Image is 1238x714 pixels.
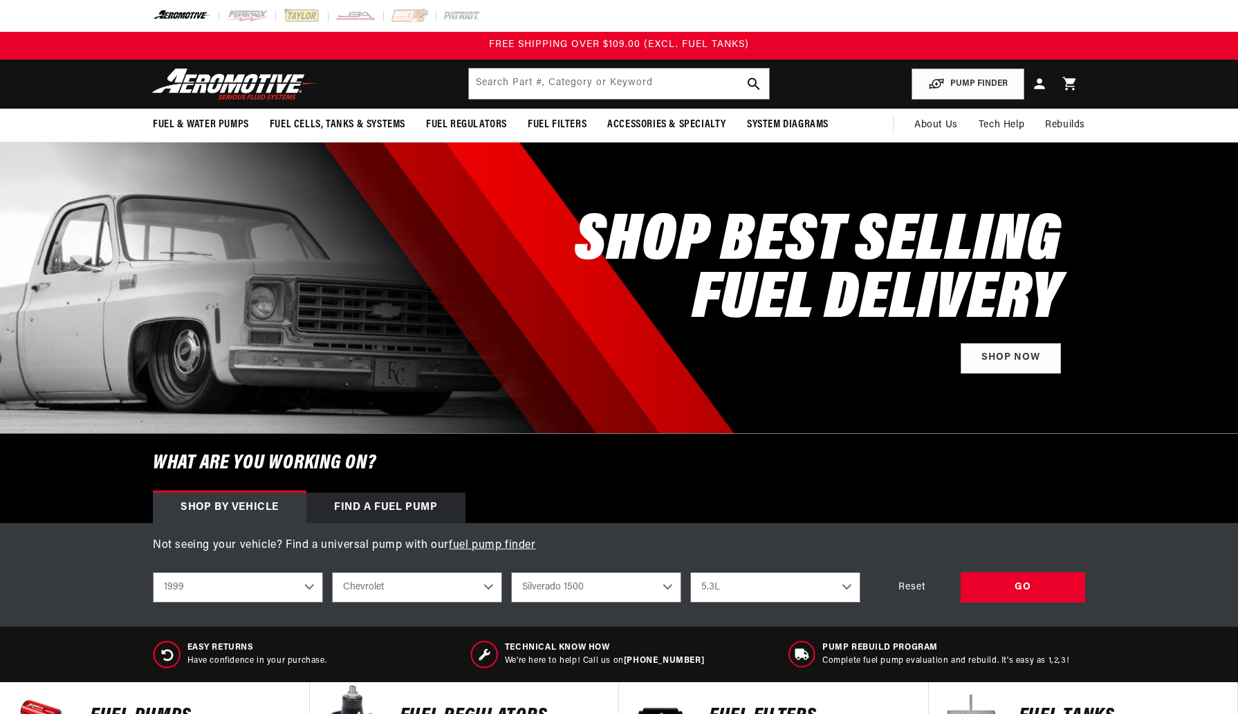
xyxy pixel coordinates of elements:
span: Pump Rebuild program [822,642,1069,654]
select: Year [153,572,323,603]
input: Search by Part Number, Category or Keyword [469,68,769,99]
p: Have confidence in your purchase. [187,655,327,667]
div: GO [961,572,1085,603]
summary: System Diagrams [737,109,839,141]
summary: Rebuilds [1035,109,1096,142]
div: Find a Fuel Pump [306,493,465,523]
summary: Fuel & Water Pumps [142,109,259,141]
a: Shop Now [961,343,1061,374]
summary: Fuel Filters [517,109,597,141]
h6: What are you working on? [118,434,1120,493]
p: Complete fuel pump evaluation and rebuild. It's easy as 1,2,3! [822,655,1069,667]
span: Fuel Regulators [426,118,507,132]
button: PUMP FINDER [912,68,1024,100]
span: Tech Help [979,118,1024,133]
span: Fuel Filters [528,118,586,132]
div: Shop by vehicle [153,493,306,523]
span: Fuel Cells, Tanks & Systems [270,118,405,132]
span: System Diagrams [747,118,829,132]
h2: SHOP BEST SELLING FUEL DELIVERY [575,213,1061,329]
span: Easy Returns [187,642,327,654]
img: Aeromotive [148,68,321,100]
a: About Us [904,109,968,142]
span: Rebuilds [1045,118,1085,133]
summary: Fuel Regulators [416,109,517,141]
span: Fuel & Water Pumps [153,118,249,132]
p: Not seeing your vehicle? Find a universal pump with our [153,537,1085,555]
summary: Tech Help [968,109,1035,142]
select: Engine [690,572,860,603]
select: Make [332,572,502,603]
span: About Us [914,120,958,130]
span: FREE SHIPPING OVER $109.00 (EXCL. FUEL TANKS) [489,39,749,50]
a: fuel pump finder [449,540,536,551]
div: Reset [869,572,954,603]
span: Accessories & Specialty [607,118,726,132]
button: search button [739,68,769,99]
select: Model [511,572,681,603]
summary: Accessories & Specialty [597,109,737,141]
summary: Fuel Cells, Tanks & Systems [259,109,416,141]
a: [PHONE_NUMBER] [624,657,704,665]
span: Technical Know How [505,642,704,654]
p: We’re here to help! Call us on [505,655,704,667]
